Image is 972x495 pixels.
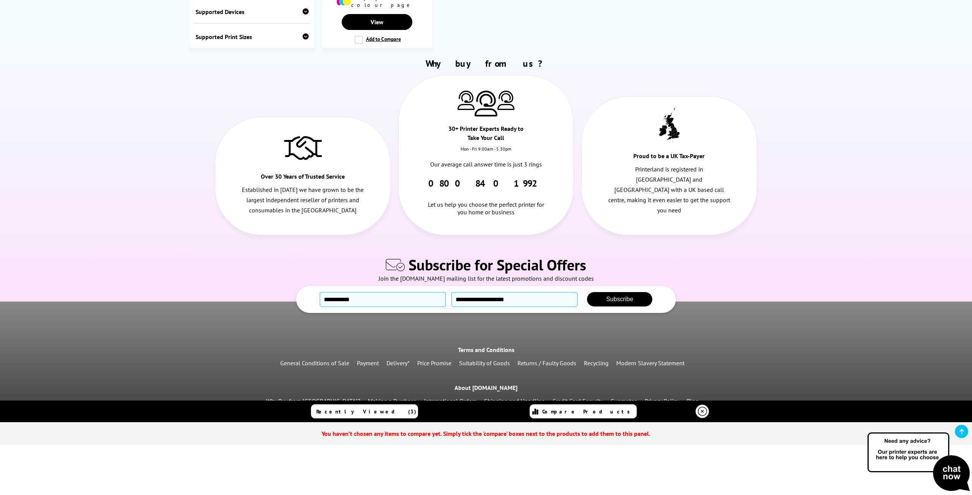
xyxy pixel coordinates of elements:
[497,91,514,110] img: Printer Experts
[542,408,634,415] span: Compare Products
[417,359,451,367] a: Price Promise
[4,275,968,286] div: Join the [DOMAIN_NAME] mailing list for the latest promotions and discount codes
[584,359,609,367] a: Recycling
[428,178,543,189] a: 0800 840 1992
[606,296,633,302] span: Subscribe
[311,404,418,418] a: Recently Viewed (3)
[266,397,360,405] a: Why Buy from [GEOGRAPHIC_DATA]?
[342,14,412,30] a: View
[211,58,761,69] h2: Why buy from us?
[608,164,731,216] p: Printerland is registered in [GEOGRAPHIC_DATA] and [GEOGRAPHIC_DATA] with a UK based call centre,...
[442,124,530,146] div: 30+ Printer Experts Ready to Take Your Call
[259,172,347,185] div: Over 30 Years of Trusted Service
[284,132,322,163] img: Trusted Service
[552,397,603,405] a: Credit Card Security
[866,431,972,493] img: Open Live Chat window
[484,397,545,405] a: Shipping and Handling
[659,107,680,142] img: UK tax payer
[196,33,309,41] div: Supported Print Sizes
[196,8,309,16] div: Supported Devices
[645,397,679,405] a: Privacy Policy
[280,359,349,367] a: General Conditions of Sale
[425,189,548,216] div: Let us help you choose the perfect printer for you home or business
[625,151,713,164] div: Proud to be a UK Tax-Payer
[425,159,548,170] p: Our average call answer time is just 3 rings
[387,359,410,367] a: Delivery*
[518,359,576,367] a: Returns / Faulty Goods
[368,397,417,405] a: Making a Purchase
[357,359,379,367] a: Payment
[530,404,637,418] a: Compare Products
[458,91,475,110] img: Printer Experts
[424,397,477,405] a: International Orders
[245,422,727,445] span: You haven’t chosen any items to compare yet. Simply tick the 'compare' boxes next to the products...
[316,408,417,415] span: Recently Viewed (3)
[611,397,637,405] a: Guarantee
[616,359,685,367] a: Modern Slavery Statement
[587,292,652,306] button: Subscribe
[399,146,574,159] div: Mon - Fri 9:00am - 5.30pm
[459,359,510,367] a: Suitability of Goods
[355,36,401,44] label: Add to Compare
[686,397,699,405] a: Blog
[409,255,586,275] span: Subscribe for Special Offers
[242,185,364,216] p: Established in [DATE] we have grown to be the largest independent reseller of printers and consum...
[475,91,497,117] img: Printer Experts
